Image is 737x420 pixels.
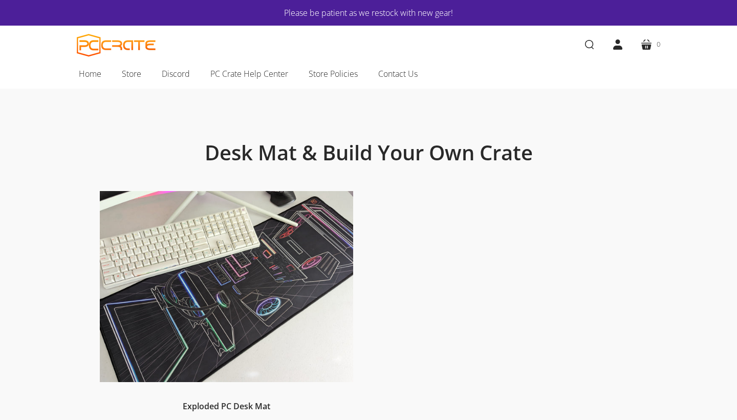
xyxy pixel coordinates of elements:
a: 0 [632,30,668,59]
a: Contact Us [368,63,428,85]
span: 0 [657,39,660,50]
span: Store Policies [309,67,358,80]
a: PC Crate Help Center [200,63,298,85]
a: Home [69,63,112,85]
a: Store Policies [298,63,368,85]
a: Exploded PC Desk Mat [183,401,270,412]
a: Store [112,63,151,85]
img: Desk mat on desk with keyboard, monitor, and mouse. [100,191,353,382]
h1: Desk Mat & Build Your Own Crate [123,140,614,165]
span: PC Crate Help Center [210,67,288,80]
a: Discord [151,63,200,85]
span: Discord [162,67,190,80]
nav: Main navigation [61,63,676,89]
span: Home [79,67,101,80]
span: Contact Us [378,67,418,80]
a: PC CRATE [77,34,156,57]
a: Please be patient as we restock with new gear! [107,6,630,19]
span: Store [122,67,141,80]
